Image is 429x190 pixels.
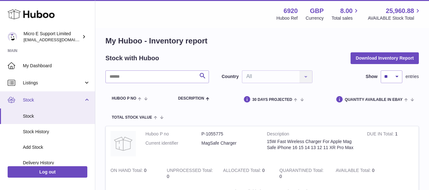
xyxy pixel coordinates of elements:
[105,54,159,62] h2: Stock with Huboo
[218,163,275,184] td: 0
[23,97,84,103] span: Stock
[362,126,419,163] td: 1
[332,7,360,21] a: 8.00 Total sales
[366,74,378,80] label: Show
[277,15,298,21] div: Huboo Ref
[351,52,419,64] button: Download Inventory Report
[367,131,395,138] strong: DUE IN Total
[332,15,360,21] span: Total sales
[8,32,17,42] img: contact@micropcsupport.com
[23,144,90,150] span: Add Stock
[145,131,201,137] dt: Huboo P no
[279,174,282,179] span: 0
[111,131,136,156] img: product image
[252,98,292,102] span: 30 DAYS PROJECTED
[223,168,262,174] strong: ALLOCATED Total
[8,166,87,178] a: Log out
[340,7,353,15] span: 8.00
[112,115,152,120] span: Total stock value
[178,96,204,101] span: Description
[345,98,403,102] span: Quantity Available in eBay
[279,168,324,174] strong: QUARANTINED Total
[145,140,201,146] dt: Current identifier
[310,7,324,15] strong: GBP
[331,163,387,184] td: 0
[201,140,257,146] dd: MagSafe Charger
[23,63,90,69] span: My Dashboard
[162,163,218,184] td: 0
[368,7,421,21] a: 25,960.88 AVAILABLE Stock Total
[112,96,136,101] span: Huboo P no
[267,131,358,139] strong: Description
[167,168,213,174] strong: UNPROCESSED Total
[23,129,90,135] span: Stock History
[306,15,324,21] div: Currency
[23,80,84,86] span: Listings
[23,31,81,43] div: Micro E Support Limited
[111,168,144,174] strong: ON HAND Total
[201,131,257,137] dd: P-1055775
[368,15,421,21] span: AVAILABLE Stock Total
[105,36,419,46] h1: My Huboo - Inventory report
[267,139,358,151] div: 15W Fast Wireless Charger For Apple Mag Safe iPhone 16 15 14 13 12 11 XR Pro Max
[386,7,414,15] span: 25,960.88
[23,113,90,119] span: Stock
[406,74,419,80] span: entries
[23,160,90,166] span: Delivery History
[222,74,239,80] label: Country
[23,37,93,42] span: [EMAIL_ADDRESS][DOMAIN_NAME]
[336,168,372,174] strong: AVAILABLE Total
[106,163,162,184] td: 0
[284,7,298,15] strong: 6920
